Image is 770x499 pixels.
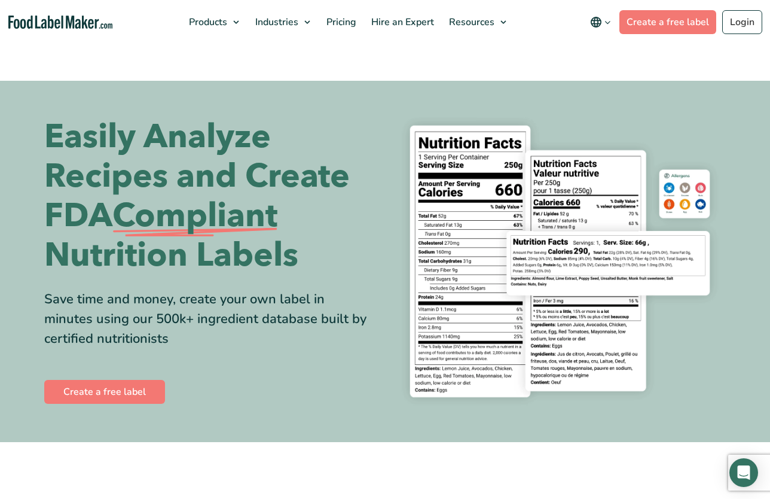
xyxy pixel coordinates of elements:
[44,290,376,349] div: Save time and money, create your own label in minutes using our 500k+ ingredient database built b...
[185,16,228,29] span: Products
[445,16,496,29] span: Resources
[368,16,435,29] span: Hire an Expert
[44,380,165,404] a: Create a free label
[729,458,758,487] div: Open Intercom Messenger
[722,10,762,34] a: Login
[112,196,277,236] span: Compliant
[252,16,300,29] span: Industries
[44,117,376,275] h1: Easily Analyze Recipes and Create FDA Nutrition Labels
[323,16,357,29] span: Pricing
[619,10,716,34] a: Create a free label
